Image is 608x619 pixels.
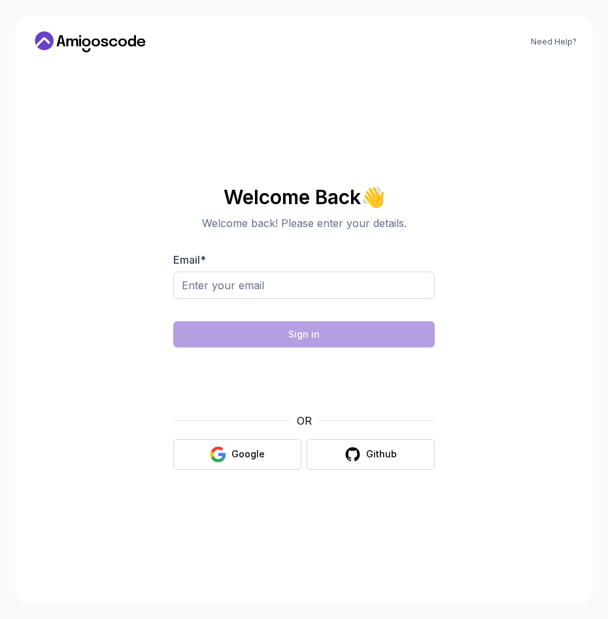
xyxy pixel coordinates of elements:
div: Sign in [288,328,320,341]
button: Github [307,439,435,470]
p: Welcome back! Please enter your details. [173,215,435,231]
p: OR [297,413,312,429]
span: 👋 [358,182,389,211]
button: Sign in [173,321,435,347]
input: Enter your email [173,272,435,299]
h2: Welcome Back [173,186,435,207]
iframe: Widget containing checkbox for hCaptcha security challenge [205,355,403,405]
div: Github [366,448,397,461]
label: Email * [173,253,206,266]
a: Need Help? [531,37,577,47]
div: Google [231,448,265,461]
a: Home link [31,31,149,52]
iframe: chat widget [527,537,608,599]
button: Google [173,439,301,470]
